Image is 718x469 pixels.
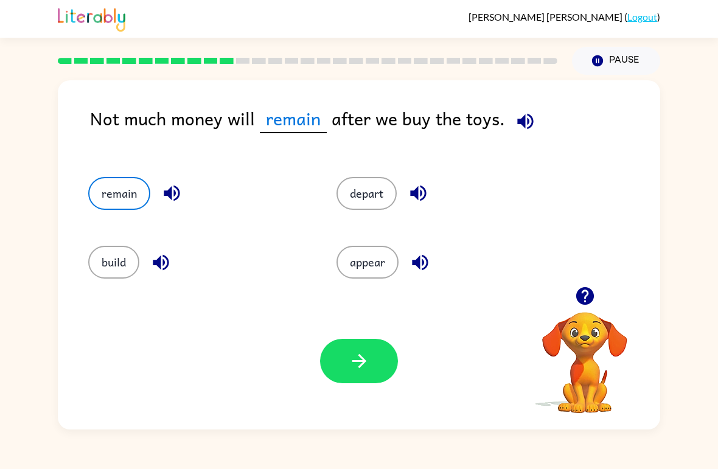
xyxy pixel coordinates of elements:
[524,293,646,415] video: Your browser must support playing .mp4 files to use Literably. Please try using another browser.
[58,5,125,32] img: Literably
[336,177,397,210] button: depart
[469,11,660,23] div: ( )
[260,105,327,133] span: remain
[627,11,657,23] a: Logout
[469,11,624,23] span: [PERSON_NAME] [PERSON_NAME]
[336,246,399,279] button: appear
[88,246,139,279] button: build
[572,47,660,75] button: Pause
[88,177,150,210] button: remain
[90,105,660,153] div: Not much money will after we buy the toys.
